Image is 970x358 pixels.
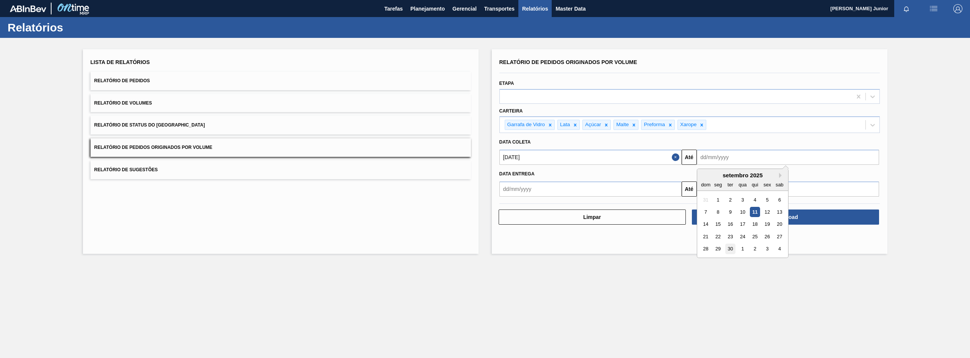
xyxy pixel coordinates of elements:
button: Relatório de Status do [GEOGRAPHIC_DATA] [91,116,471,134]
span: Data entrega [499,171,535,177]
label: Carteira [499,108,523,114]
div: month 2025-09 [699,194,785,255]
div: Choose domingo, 21 de setembro de 2025 [701,231,711,242]
div: Choose quarta-feira, 3 de setembro de 2025 [737,195,748,205]
div: Xarope [678,120,698,130]
button: Close [672,150,682,165]
button: Relatório de Pedidos Originados por Volume [91,138,471,157]
span: Transportes [484,4,515,13]
div: Choose quinta-feira, 25 de setembro de 2025 [749,231,760,242]
div: Choose segunda-feira, 15 de setembro de 2025 [713,219,723,230]
div: qui [749,180,760,190]
img: userActions [929,4,938,13]
div: Malte [614,120,630,130]
div: Choose sábado, 27 de setembro de 2025 [774,231,784,242]
div: setembro 2025 [697,172,788,178]
div: Choose segunda-feira, 8 de setembro de 2025 [713,207,723,217]
h1: Relatórios [8,23,142,32]
input: dd/mm/yyyy [499,181,682,197]
span: Relatório de Status do [GEOGRAPHIC_DATA] [94,122,205,128]
div: Choose domingo, 7 de setembro de 2025 [701,207,711,217]
span: Master Data [555,4,585,13]
div: Choose sexta-feira, 19 de setembro de 2025 [762,219,772,230]
button: Notificações [894,3,918,14]
span: Lista de Relatórios [91,59,150,65]
div: Choose sábado, 20 de setembro de 2025 [774,219,784,230]
img: Logout [953,4,962,13]
button: Relatório de Volumes [91,94,471,113]
div: seg [713,180,723,190]
input: dd/mm/yyyy [499,150,682,165]
div: Choose terça-feira, 2 de setembro de 2025 [725,195,735,205]
div: Choose sexta-feira, 3 de outubro de 2025 [762,244,772,254]
label: Etapa [499,81,514,86]
button: Até [682,150,697,165]
span: Planejamento [410,4,445,13]
input: dd/mm/yyyy [697,150,879,165]
div: Choose terça-feira, 16 de setembro de 2025 [725,219,735,230]
div: Choose terça-feira, 9 de setembro de 2025 [725,207,735,217]
div: Choose sábado, 4 de outubro de 2025 [774,244,784,254]
div: dom [701,180,711,190]
span: Relatórios [522,4,548,13]
button: Até [682,181,697,197]
button: Next Month [779,173,784,178]
div: Choose quarta-feira, 24 de setembro de 2025 [737,231,748,242]
div: Choose quarta-feira, 10 de setembro de 2025 [737,207,748,217]
div: Choose segunda-feira, 1 de setembro de 2025 [713,195,723,205]
span: Tarefas [384,4,403,13]
button: Relatório de Sugestões [91,161,471,179]
div: Choose quarta-feira, 1 de outubro de 2025 [737,244,748,254]
div: Not available domingo, 31 de agosto de 2025 [701,195,711,205]
div: Choose quinta-feira, 2 de outubro de 2025 [749,244,760,254]
div: Choose terça-feira, 30 de setembro de 2025 [725,244,735,254]
div: Choose sexta-feira, 26 de setembro de 2025 [762,231,772,242]
div: Choose sábado, 13 de setembro de 2025 [774,207,784,217]
div: Choose sexta-feira, 12 de setembro de 2025 [762,207,772,217]
div: Choose domingo, 14 de setembro de 2025 [701,219,711,230]
span: Relatório de Sugestões [94,167,158,172]
div: Choose segunda-feira, 29 de setembro de 2025 [713,244,723,254]
div: Choose domingo, 28 de setembro de 2025 [701,244,711,254]
div: Choose quinta-feira, 11 de setembro de 2025 [749,207,760,217]
div: Lata [558,120,571,130]
button: Limpar [499,209,686,225]
div: ter [725,180,735,190]
span: Relatório de Pedidos Originados por Volume [499,59,637,65]
span: Data coleta [499,139,531,145]
div: Garrafa de Vidro [505,120,546,130]
div: Choose quarta-feira, 17 de setembro de 2025 [737,219,748,230]
div: Choose sexta-feira, 5 de setembro de 2025 [762,195,772,205]
button: Relatório de Pedidos [91,72,471,90]
div: sab [774,180,784,190]
div: Choose quinta-feira, 18 de setembro de 2025 [749,219,760,230]
div: Preforma [641,120,666,130]
div: qua [737,180,748,190]
div: sex [762,180,772,190]
div: Choose sábado, 6 de setembro de 2025 [774,195,784,205]
div: Choose quinta-feira, 4 de setembro de 2025 [749,195,760,205]
div: Choose segunda-feira, 22 de setembro de 2025 [713,231,723,242]
span: Relatório de Pedidos [94,78,150,83]
div: Açúcar [583,120,602,130]
span: Relatório de Pedidos Originados por Volume [94,145,213,150]
span: Gerencial [452,4,477,13]
button: Download [692,209,879,225]
div: Choose terça-feira, 23 de setembro de 2025 [725,231,735,242]
span: Relatório de Volumes [94,100,152,106]
img: TNhmsLtSVTkK8tSr43FrP2fwEKptu5GPRR3wAAAABJRU5ErkJggg== [10,5,46,12]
